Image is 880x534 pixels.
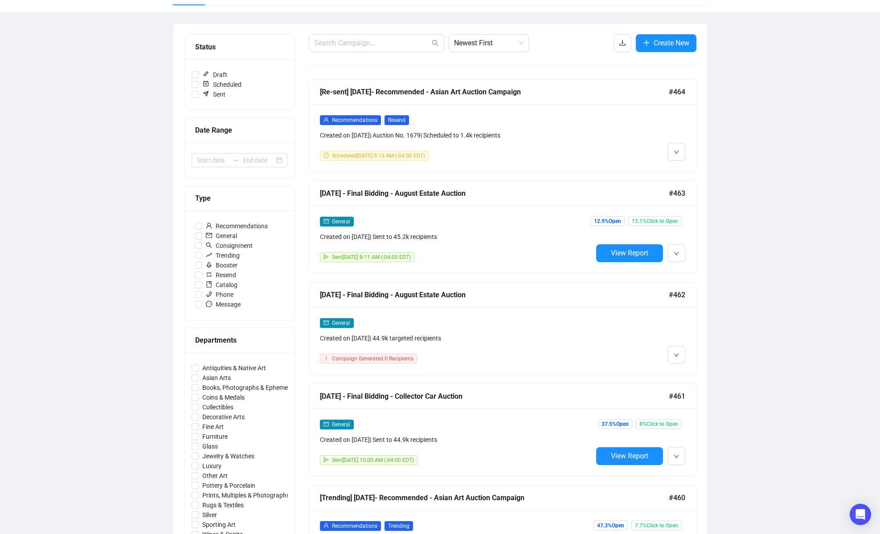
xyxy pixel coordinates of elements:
[669,86,685,97] span: #464
[199,70,231,80] span: Draft
[243,155,274,165] input: End date
[636,419,682,429] span: 8% Click to Open
[669,492,685,503] span: #460
[674,352,679,358] span: down
[850,504,871,525] div: Open Intercom Messenger
[332,218,350,225] span: General
[202,221,271,231] span: Recommendations
[323,218,329,224] span: mail
[636,34,696,52] button: Create New
[332,117,377,123] span: Recommendations
[202,280,241,290] span: Catalog
[195,125,284,136] div: Date Range
[596,244,663,262] button: View Report
[619,39,626,46] span: download
[199,392,248,402] span: Coins & Medals
[206,232,212,239] span: mail
[199,422,227,432] span: Fine Art
[611,249,648,257] span: View Report
[674,454,679,459] span: down
[199,500,247,510] span: Rugs & Textiles
[669,289,685,300] span: #462
[598,419,632,429] span: 37.5% Open
[314,38,430,49] input: Search Campaign...
[206,281,212,287] span: book
[202,241,256,251] span: Consignment
[199,461,225,471] span: Luxury
[206,271,212,278] span: retweet
[202,260,241,270] span: Booster
[320,289,669,300] div: [DATE] - Final Bidding - August Estate Auction
[199,520,239,530] span: Sporting Art
[669,391,685,402] span: #461
[332,457,414,463] span: Sent [DATE] 10:00 AM (-04:00 EDT)
[320,232,593,242] div: Created on [DATE] | Sent to 45.2k recipients
[199,373,234,383] span: Asian Arts
[332,153,425,159] span: Scheduled [DATE] 9:15 AM (-04:00 EDT)
[206,222,212,229] span: user
[385,521,413,531] span: Trending
[199,441,221,451] span: Glass
[202,251,243,260] span: Trending
[432,40,439,47] span: search
[195,41,284,53] div: Status
[674,251,679,256] span: down
[202,299,244,309] span: Message
[195,193,284,204] div: Type
[206,301,212,307] span: message
[197,155,229,165] input: Start date
[590,216,625,226] span: 12.9% Open
[320,435,593,445] div: Created on [DATE] | Sent to 44.9k recipients
[323,457,329,462] span: send
[323,320,329,325] span: mail
[206,252,212,258] span: rise
[674,150,679,155] span: down
[309,79,696,172] a: [Re-sent] [DATE]- Recommended - Asian Art Auction Campaign#464userRecommendationsResendCreated on...
[199,451,258,461] span: Jewelry & Watches
[332,421,350,428] span: General
[199,490,293,500] span: Prints, Multiples & Photographs
[631,521,682,530] span: 7.7% Click to Open
[669,188,685,199] span: #463
[202,231,241,241] span: General
[195,335,284,346] div: Departments
[320,333,593,343] div: Created on [DATE] | 44.9k targeted recipients
[628,216,682,226] span: 13.1% Click to Open
[454,35,524,52] span: Newest First
[206,262,212,268] span: rocket
[596,447,663,465] button: View Report
[320,391,669,402] div: [DATE] - Final Bidding - Collector Car Auction
[320,86,669,97] div: [Re-sent] [DATE]- Recommended - Asian Art Auction Campaign
[332,356,413,362] span: Campaign Generated 0 Recipients
[320,130,593,140] div: Created on [DATE] | Auction No. 1679 | Scheduled to 1.4k recipients
[309,384,696,476] a: [DATE] - Final Bidding - Collector Car Auction#461mailGeneralCreated on [DATE]| Sent to 44.9k rec...
[323,523,329,528] span: user
[309,282,696,375] a: [DATE] - Final Bidding - August Estate Auction#462mailGeneralCreated on [DATE]| 44.9k targeted re...
[199,80,245,89] span: Scheduled
[323,117,329,122] span: user
[199,89,229,99] span: Sent
[332,254,411,260] span: Sent [DATE] 8:11 AM (-04:00 EDT)
[323,421,329,427] span: mail
[323,356,329,361] span: exclamation
[199,471,231,481] span: Other Art
[593,521,628,530] span: 47.3% Open
[320,188,669,199] div: [DATE] - Final Bidding - August Estate Auction
[232,157,239,164] span: swap-right
[232,157,239,164] span: to
[199,510,221,520] span: Silver
[199,432,231,441] span: Furniture
[323,254,329,259] span: send
[199,383,297,392] span: Books, Photographs & Ephemera
[611,452,648,460] span: View Report
[202,270,240,280] span: Resend
[199,412,248,422] span: Decorative Arts
[320,492,669,503] div: [Trending] [DATE]- Recommended - Asian Art Auction Campaign
[643,39,650,46] span: plus
[323,153,329,158] span: clock-circle
[385,115,409,125] span: Resend
[206,242,212,248] span: search
[199,402,237,412] span: Collectibles
[199,363,270,373] span: Antiquities & Native Art
[654,37,689,49] span: Create New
